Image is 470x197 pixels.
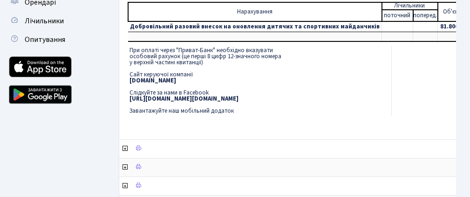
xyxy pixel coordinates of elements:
b: [URL][DOMAIN_NAME][DOMAIN_NAME] [129,95,238,103]
td: Нарахування [128,2,382,21]
td: При оплаті через "Приват-Банк" необхідно вказувати особовий рахунок (це перші 8 цифр 12-значного ... [128,46,392,116]
td: поперед. [413,10,438,21]
b: [DOMAIN_NAME] [129,76,176,85]
td: Об'єм [438,2,464,21]
span: Лічильники [25,16,64,26]
td: Добровільний разовий внесок на оновлення дитячих та спортивних майданчиків [128,21,382,32]
td: 81.8000 [438,21,464,32]
td: Лічильники [382,2,438,10]
span: Опитування [25,34,65,45]
a: Опитування [5,30,98,49]
a: Лічильники [5,12,98,30]
td: поточний [382,10,413,21]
